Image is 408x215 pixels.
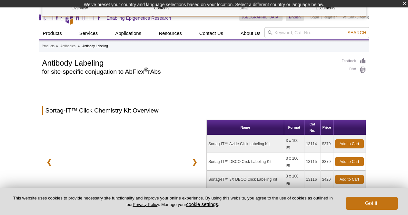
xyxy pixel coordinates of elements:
button: Got it! [346,197,398,210]
td: Sortag-IT™ DBCO Click Labeling Kit [207,153,284,171]
a: Add to Cart [335,139,364,148]
h2: Enabling Epigenetics Research [107,15,171,21]
li: (0 items) [343,13,369,21]
th: Name [207,120,284,135]
a: Resources [155,27,186,39]
a: Data [206,0,281,16]
a: Add to Cart [335,157,364,166]
a: About Us [237,27,264,39]
a: Print [342,66,366,73]
td: Sortag-IT™ 3X DBCO Click Labeling Kit [207,171,284,188]
a: Products [42,43,55,49]
a: Login [310,15,319,19]
a: Applications [111,27,145,39]
td: 3 x 100 µg [284,135,304,153]
a: English [286,13,304,21]
a: [GEOGRAPHIC_DATA] [239,13,283,21]
span: Search [347,30,366,35]
li: | [321,13,322,21]
td: 3 x 100 µg [284,153,304,171]
th: Format [284,120,304,135]
a: Add to Cart [335,175,364,184]
a: Antibodies [60,43,75,49]
li: » [56,44,58,48]
a: Products [39,27,66,39]
td: 13114 [304,135,321,153]
h2: Sortag-IT™ Click Chemistry Kit Overview [42,106,366,115]
td: Sortag-IT™ Azide Click Labeling Kit [207,135,284,153]
p: This website uses cookies to provide necessary site functionality and improve your online experie... [10,195,335,208]
a: ❮ [42,155,56,169]
a: Documents [288,0,363,16]
img: Your Cart [343,15,346,18]
th: Cat No. [304,120,321,135]
td: 3 x 100 µg [284,171,304,188]
td: $370 [321,135,333,153]
button: cookie settings [186,201,218,207]
td: 13115 [304,153,321,171]
a: Contents [124,0,199,16]
input: Keyword, Cat. No. [264,27,369,38]
a: Cart [343,15,354,19]
td: 13116 [304,171,321,188]
button: Search [345,30,368,36]
h2: for site-specific conjugation to AbFlex rAbs [42,69,335,75]
a: ❯ [188,155,202,169]
a: Services [75,27,102,39]
a: Privacy Policy [133,202,159,207]
td: $370 [321,153,333,171]
a: Feedback [342,58,366,65]
sup: ® [144,67,148,72]
a: Contact Us [195,27,227,39]
a: Overview [43,0,117,16]
a: Register [323,15,337,19]
h1: Antibody Labeling [42,58,335,67]
td: $420 [321,171,333,188]
li: Antibody Labeling [82,44,108,48]
li: » [78,44,80,48]
th: Price [321,120,333,135]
